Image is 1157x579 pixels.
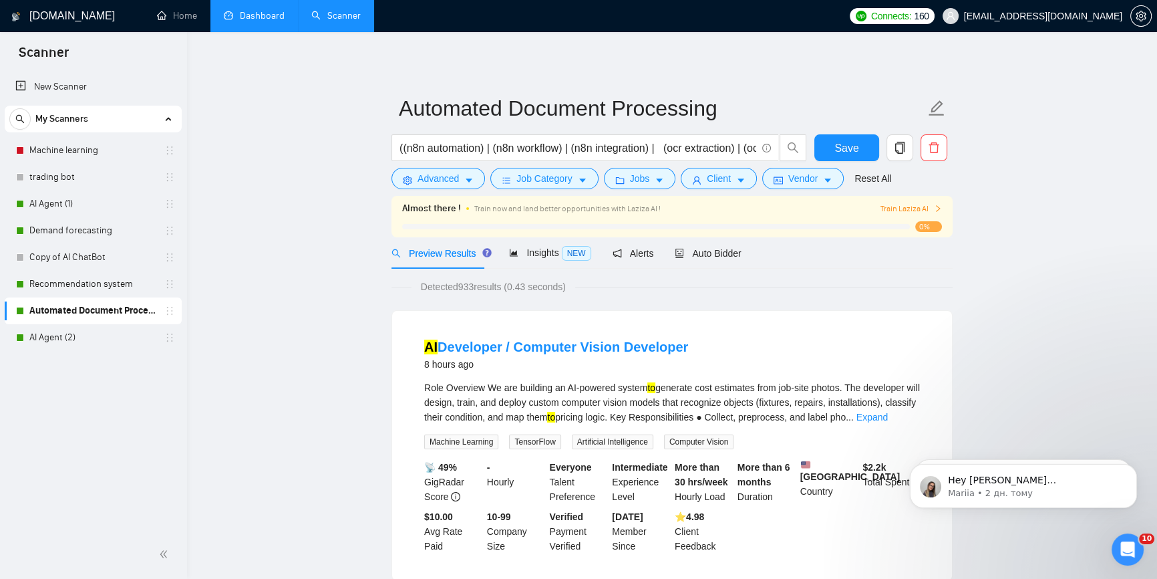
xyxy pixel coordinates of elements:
[609,460,672,504] div: Experience Level
[164,332,175,343] span: holder
[29,244,156,271] a: Copy of AI ChatBot
[490,168,598,189] button: barsJob Categorycaret-down
[675,511,704,522] b: ⭐️ 4.98
[672,460,735,504] div: Hourly Load
[675,248,741,259] span: Auto Bidder
[615,175,625,185] span: folder
[424,380,920,425] div: Role Overview We are building an AI-powered system generate cost estimates from job-site photos. ...
[8,43,79,71] span: Scanner
[562,246,591,261] span: NEW
[29,137,156,164] a: Machine learning
[5,106,182,351] li: My Scanners
[814,134,879,161] button: Save
[604,168,676,189] button: folderJobscaret-down
[509,435,560,449] span: TensorFlow
[422,460,484,504] div: GigRadar Score
[886,134,913,161] button: copy
[928,100,945,117] span: edit
[915,221,942,232] span: 0%
[391,168,485,189] button: settingAdvancedcaret-down
[550,511,584,522] b: Verified
[934,205,942,213] span: right
[399,140,756,156] input: Search Freelance Jobs...
[516,171,572,186] span: Job Category
[424,511,453,522] b: $10.00
[798,460,860,504] div: Country
[707,171,731,186] span: Client
[921,142,947,154] span: delete
[484,509,547,554] div: Company Size
[411,279,575,294] span: Detected 933 results (0.43 seconds)
[424,340,688,354] a: AIDeveloper / Computer Vision Developer
[15,74,171,100] a: New Scanner
[572,435,653,449] span: Artificial Intelligence
[509,247,591,258] span: Insights
[164,279,175,289] span: holder
[762,144,771,152] span: info-circle
[834,140,858,156] span: Save
[762,168,844,189] button: idcardVendorcaret-down
[736,175,746,185] span: caret-down
[424,340,438,354] mark: AI
[402,201,461,216] span: Almost there !
[29,271,156,298] a: Recommendation system
[914,9,929,23] span: 160
[612,462,667,473] b: Intermediate
[1130,11,1152,21] a: setting
[164,306,175,316] span: holder
[11,6,21,27] img: logo
[403,175,412,185] span: setting
[547,509,610,554] div: Payment Verified
[735,460,798,504] div: Duration
[846,412,854,423] span: ...
[164,145,175,156] span: holder
[399,92,925,125] input: Scanner name...
[681,168,757,189] button: userClientcaret-down
[655,175,664,185] span: caret-down
[921,134,947,161] button: delete
[946,11,955,21] span: user
[484,460,547,504] div: Hourly
[801,460,810,469] img: 🇺🇸
[823,175,832,185] span: caret-down
[424,435,498,449] span: Machine Learning
[29,164,156,191] a: trading bot
[550,462,592,473] b: Everyone
[780,142,806,154] span: search
[418,171,459,186] span: Advanced
[800,460,900,482] b: [GEOGRAPHIC_DATA]
[1139,534,1154,544] span: 10
[29,217,156,244] a: Demand forecasting
[157,10,197,21] a: homeHome
[422,509,484,554] div: Avg Rate Paid
[29,298,156,324] a: Automated Document Processing
[487,462,490,473] b: -
[774,175,783,185] span: idcard
[672,509,735,554] div: Client Feedback
[880,203,942,215] button: Train Laziza AI
[164,172,175,183] span: holder
[675,462,727,487] b: More than 30 hrs/week
[862,462,886,473] b: $ 2.2k
[647,382,655,393] mark: to
[856,412,888,423] a: Expand
[612,511,643,522] b: [DATE]
[1131,11,1151,21] span: setting
[9,108,31,130] button: search
[675,249,684,258] span: robot
[860,460,923,504] div: Total Spent
[164,199,175,209] span: holder
[737,462,790,487] b: More than 6 months
[474,204,661,213] span: Train now and land better opportunities with Laziza AI !
[224,10,285,21] a: dashboardDashboard
[5,74,182,100] li: New Scanner
[481,247,493,259] div: Tooltip anchor
[164,252,175,263] span: holder
[311,10,361,21] a: searchScanner
[29,191,156,217] a: AI Agent (1)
